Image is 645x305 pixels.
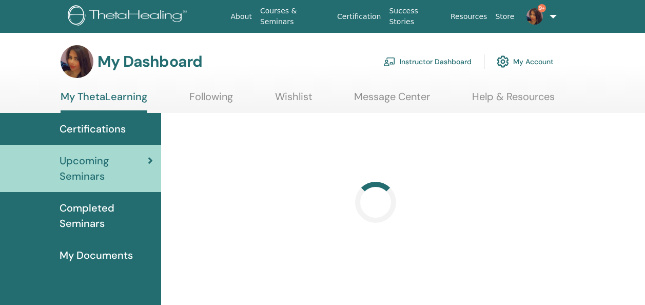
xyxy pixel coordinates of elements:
[60,121,126,137] span: Certifications
[472,90,555,110] a: Help & Resources
[383,57,396,66] img: chalkboard-teacher.svg
[61,45,93,78] img: default.jpg
[538,4,546,12] span: 9+
[446,7,492,26] a: Resources
[497,50,554,73] a: My Account
[61,90,147,113] a: My ThetaLearning
[383,50,472,73] a: Instructor Dashboard
[60,247,133,263] span: My Documents
[526,8,543,25] img: default.jpg
[68,5,190,28] img: logo.png
[497,53,509,70] img: cog.svg
[60,200,153,231] span: Completed Seminars
[385,2,446,31] a: Success Stories
[491,7,518,26] a: Store
[60,153,148,184] span: Upcoming Seminars
[333,7,385,26] a: Certification
[275,90,312,110] a: Wishlist
[354,90,430,110] a: Message Center
[97,52,202,71] h3: My Dashboard
[226,7,256,26] a: About
[189,90,233,110] a: Following
[256,2,333,31] a: Courses & Seminars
